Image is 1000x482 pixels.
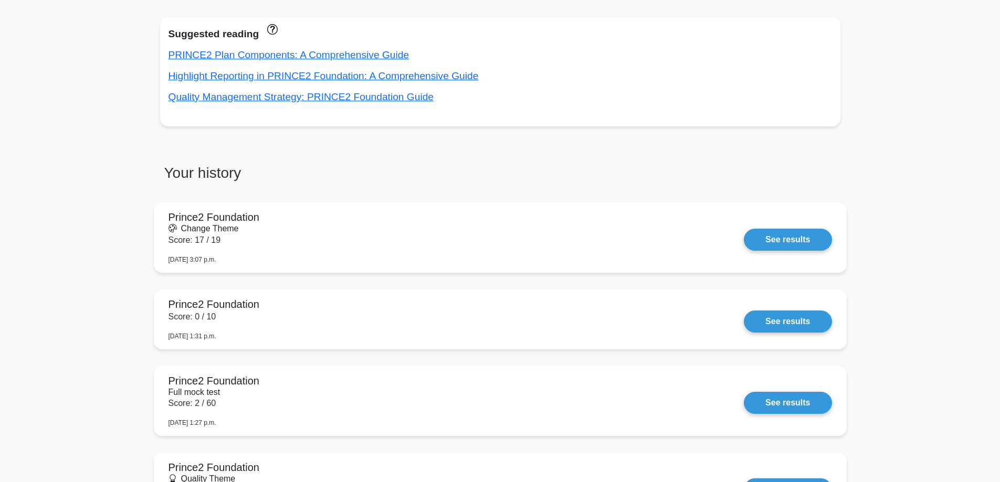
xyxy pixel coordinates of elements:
[169,91,434,102] a: Quality Management Strategy: PRINCE2 Foundation Guide
[169,49,409,60] a: PRINCE2 Plan Components: A Comprehensive Guide
[169,26,832,42] div: Suggested reading
[744,229,831,251] a: See results
[744,310,831,333] a: See results
[744,392,831,414] a: See results
[160,164,494,190] h3: Your history
[169,70,479,81] a: Highlight Reporting in PRINCE2 Foundation: A Comprehensive Guide
[264,23,277,34] a: These concepts have been answered less than 50% correct. The guides disapear when you answer ques...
